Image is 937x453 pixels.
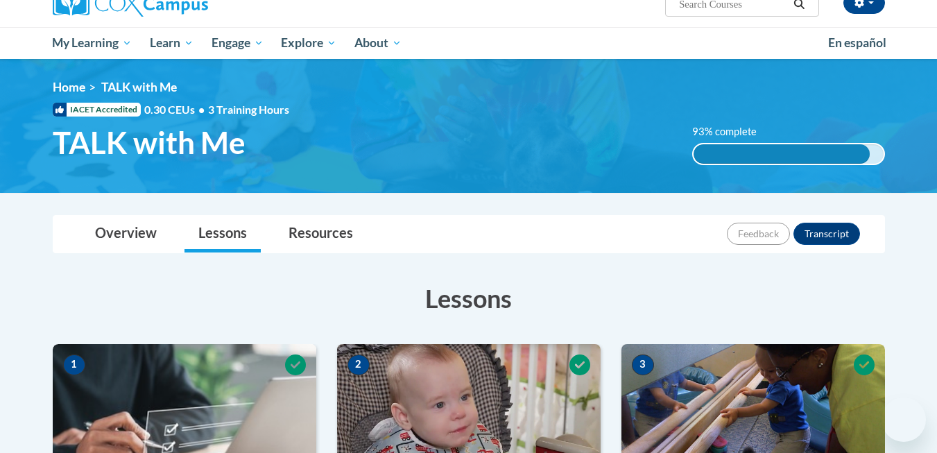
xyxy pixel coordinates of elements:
[345,27,411,59] a: About
[63,354,85,375] span: 1
[53,281,885,316] h3: Lessons
[212,35,264,51] span: Engage
[819,28,895,58] a: En español
[53,124,246,161] span: TALK with Me
[44,27,141,59] a: My Learning
[144,102,208,117] span: 0.30 CEUs
[53,103,141,117] span: IACET Accredited
[354,35,402,51] span: About
[882,398,926,442] iframe: Button to launch messaging window
[793,223,860,245] button: Transcript
[208,103,289,116] span: 3 Training Hours
[53,80,85,94] a: Home
[347,354,370,375] span: 2
[81,216,171,253] a: Overview
[141,27,203,59] a: Learn
[275,216,367,253] a: Resources
[150,35,194,51] span: Learn
[694,144,870,164] div: 93% complete
[632,354,654,375] span: 3
[198,103,205,116] span: •
[203,27,273,59] a: Engage
[52,35,132,51] span: My Learning
[828,35,886,50] span: En español
[272,27,345,59] a: Explore
[281,35,336,51] span: Explore
[101,80,177,94] span: TALK with Me
[692,124,772,139] label: 93% complete
[32,27,906,59] div: Main menu
[727,223,790,245] button: Feedback
[184,216,261,253] a: Lessons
